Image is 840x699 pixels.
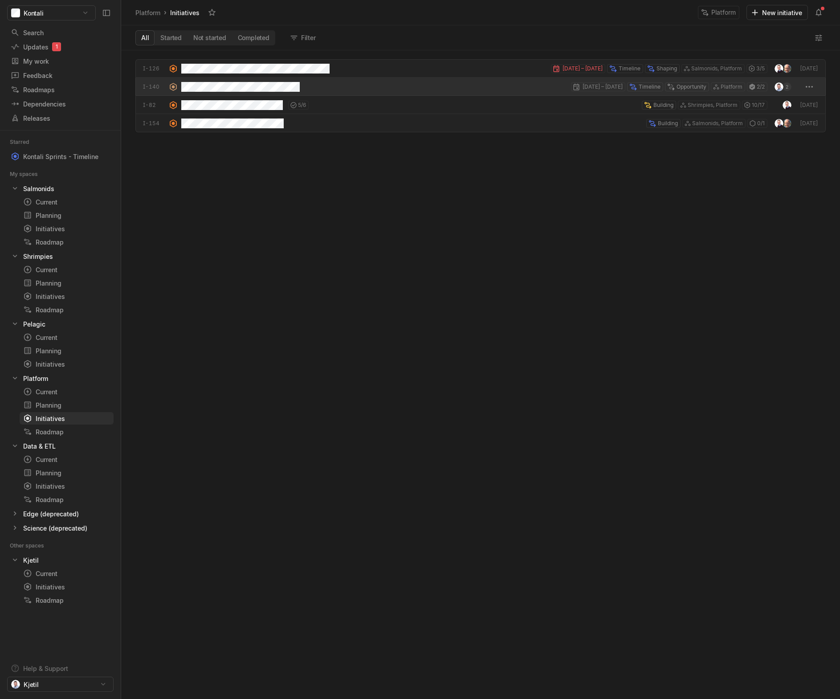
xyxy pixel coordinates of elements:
[10,138,40,147] div: Starred
[23,387,110,397] div: Current
[23,427,110,437] div: Roadmap
[7,54,114,68] a: My work
[155,31,188,45] button: Started
[639,83,661,91] span: Timeline
[143,83,165,91] div: I-140
[657,65,677,73] span: Shaping
[746,64,767,73] div: 3 / 5
[20,453,114,466] a: Current
[135,8,160,17] div: Platform
[799,65,818,73] div: [DATE]
[23,152,98,161] div: Kontali Sprints - Timeline
[7,250,114,262] div: Shrimpies
[23,455,110,464] div: Current
[571,82,625,91] div: [DATE] – [DATE]
[7,182,114,195] div: Salmonids
[692,119,743,127] span: Salmonids, Platform
[23,569,110,578] div: Current
[7,440,114,452] a: Data & ETL
[11,85,110,94] div: Roadmaps
[7,507,114,520] a: Edge (deprecated)
[23,482,110,491] div: Initiatives
[135,114,826,132] a: I-154BuildingSalmonids, Platform0/1[DATE]
[7,69,114,82] a: Feedback
[721,83,742,91] span: Platform
[298,101,306,109] span: 5 / 6
[11,680,20,689] img: profilbilde_kontali.png
[20,236,114,248] a: Roadmap
[24,8,44,18] span: Kontali
[143,65,165,73] div: I-126
[20,594,114,606] a: Roadmap
[783,101,791,110] img: Kontali0497_EJH_round.png
[20,567,114,580] a: Current
[619,65,640,73] span: Timeline
[23,582,110,592] div: Initiatives
[23,237,110,247] div: Roadmap
[20,196,114,208] a: Current
[688,101,738,109] span: Shrimpies, Platform
[135,78,826,96] a: I-140[DATE] – [DATE]TimelineOpportunityPlatform2/22
[23,292,110,301] div: Initiatives
[23,596,110,605] div: Roadmap
[20,290,114,302] a: Initiatives
[653,101,673,109] span: Building
[23,319,45,329] div: Pelagic
[7,522,114,534] a: Science (deprecated)
[23,523,87,533] div: Science (deprecated)
[121,59,840,699] div: grid
[168,7,201,19] div: Initiatives
[7,150,114,163] a: Kontali Sprints - Timeline
[11,57,110,66] div: My work
[286,31,321,45] button: Filter
[23,374,48,383] div: Platform
[7,372,114,384] div: Platform
[135,96,826,114] a: I-825/6BuildingShrimpies, Platform10/17[DATE]
[783,64,791,73] img: profile.jpeg
[23,468,110,478] div: Planning
[20,344,114,357] a: Planning
[23,664,68,673] div: Help & Support
[20,222,114,235] a: Initiatives
[775,82,783,91] img: profilbilde_kontali.png
[658,119,678,127] span: Building
[143,119,165,127] div: I-154
[24,680,39,689] span: Kjetil
[20,412,114,425] a: Initiatives
[786,82,788,91] span: 2
[11,99,110,109] div: Dependencies
[799,101,818,109] div: [DATE]
[11,114,110,123] div: Releases
[775,119,783,128] img: Kontali0497_EJH_round.png
[20,303,114,316] a: Roadmap
[20,209,114,221] a: Planning
[783,119,791,128] img: profile.jpeg
[677,83,706,91] span: Opportunity
[188,31,232,45] button: Not started
[799,119,818,127] div: [DATE]
[23,197,110,207] div: Current
[23,495,110,504] div: Roadmap
[11,42,110,52] div: Updates
[23,414,110,423] div: Initiatives
[698,6,746,19] a: Platform
[10,170,49,179] div: My spaces
[747,119,767,128] div: 0 / 1
[20,277,114,289] a: Planning
[7,40,114,53] a: Updates1
[23,252,53,261] div: Shrimpies
[23,211,110,220] div: Planning
[11,71,110,80] div: Feedback
[11,28,110,37] div: Search
[135,59,826,78] a: I-126[DATE] – [DATE]TimelineShapingSalmonids, Platform3/5[DATE]
[143,101,165,109] div: I-82
[23,278,110,288] div: Planning
[10,541,55,550] div: Other spaces
[23,224,110,233] div: Initiatives
[7,318,114,330] a: Pelagic
[23,333,110,342] div: Current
